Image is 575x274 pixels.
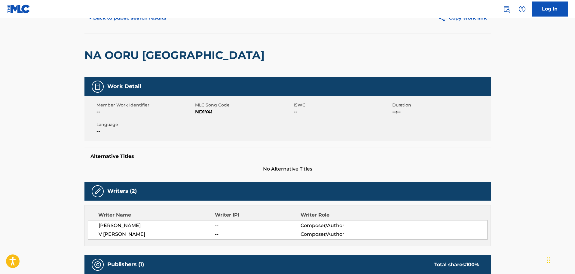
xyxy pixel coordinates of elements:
img: Publishers [94,261,101,268]
span: -- [294,108,391,115]
span: No Alternative Titles [84,165,491,173]
span: Member Work Identifier [96,102,194,108]
h5: Work Detail [107,83,141,90]
img: help [518,5,526,13]
span: 100 % [466,262,479,267]
span: -- [96,108,194,115]
img: Work Detail [94,83,101,90]
span: [PERSON_NAME] [99,222,215,229]
img: Writers [94,188,101,195]
h2: NA OORU [GEOGRAPHIC_DATA] [84,48,268,62]
span: -- [215,231,300,238]
h5: Writers (2) [107,188,137,195]
span: ND1Y41 [195,108,292,115]
span: -- [215,222,300,229]
span: ISWC [294,102,391,108]
h5: Publishers (1) [107,261,144,268]
div: Help [516,3,528,15]
span: -- [96,128,194,135]
button: < Back to public search results [84,11,171,26]
img: search [503,5,510,13]
button: Copy work link [434,11,491,26]
span: Composer/Author [301,231,378,238]
img: Copy work link [438,14,449,22]
div: Writer Name [98,211,215,219]
div: Writer IPI [215,211,301,219]
img: MLC Logo [7,5,30,13]
a: Public Search [500,3,512,15]
div: Arrastar [547,251,550,269]
h5: Alternative Titles [90,153,485,159]
span: V [PERSON_NAME] [99,231,215,238]
span: Language [96,122,194,128]
div: Widget de chat [545,245,575,274]
span: --:-- [392,108,489,115]
iframe: Chat Widget [545,245,575,274]
span: Duration [392,102,489,108]
div: Total shares: [434,261,479,268]
span: MLC Song Code [195,102,292,108]
a: Log In [532,2,568,17]
span: Composer/Author [301,222,378,229]
div: Writer Role [301,211,378,219]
